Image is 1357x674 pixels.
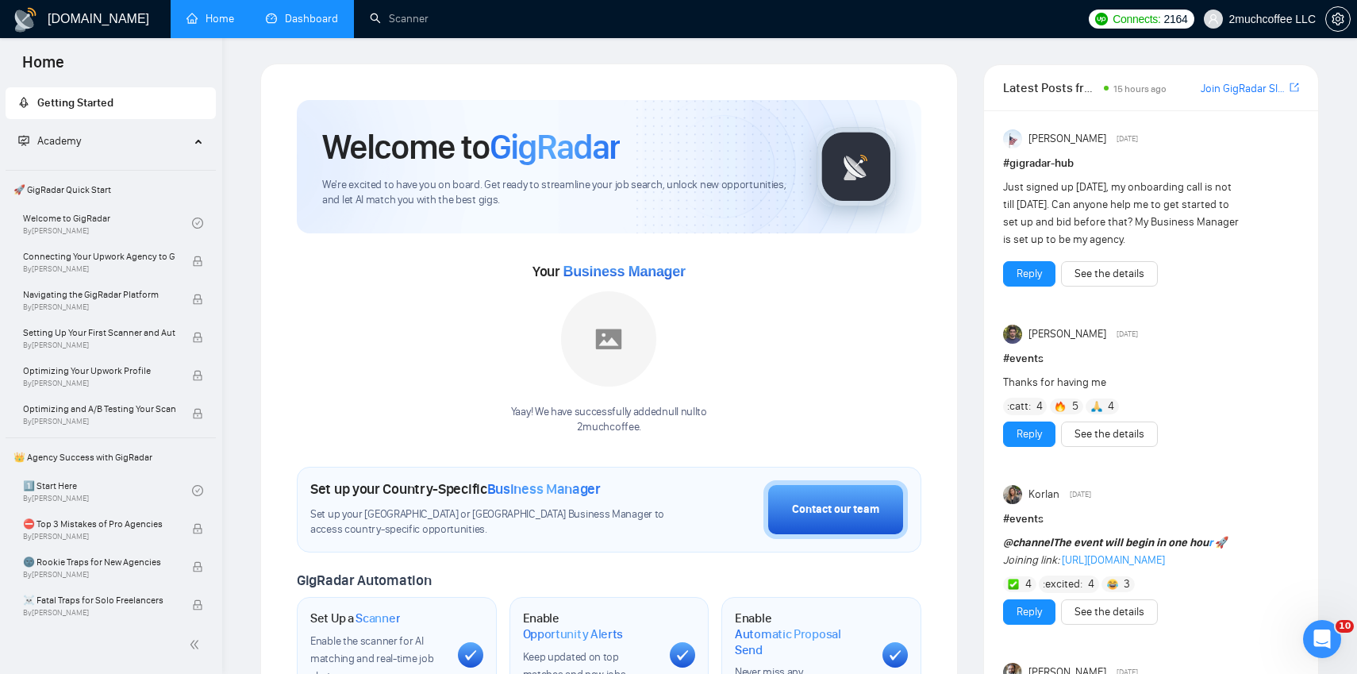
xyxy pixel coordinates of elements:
span: :catt: [1007,398,1031,415]
span: GigRadar [490,125,620,168]
h1: # events [1003,350,1299,368]
span: Opportunity Alerts [523,626,624,642]
span: Navigating the GigRadar Platform [23,287,175,302]
button: Reply [1003,599,1055,625]
img: 🙏 [1091,401,1102,412]
h1: Enable [735,610,870,657]
img: logo [13,7,38,33]
span: lock [192,408,203,419]
span: [DATE] [1117,327,1138,341]
span: user [1208,13,1219,25]
button: Reply [1003,261,1055,287]
div: Just signed up [DATE], my onboarding call is not till [DATE]. Can anyone help me to get started t... [1003,179,1240,248]
span: Set up your [GEOGRAPHIC_DATA] or [GEOGRAPHIC_DATA] Business Manager to access country-specific op... [310,507,669,537]
span: 🌚 Rookie Traps for New Agencies [23,554,175,570]
span: By [PERSON_NAME] [23,302,175,312]
span: Academy [18,134,81,148]
span: 🚀 [1215,536,1228,549]
a: See the details [1074,265,1144,283]
span: 15 hours ago [1113,83,1167,94]
span: Connects: [1113,10,1160,28]
div: Yaay! We have successfully added null null to [511,405,707,435]
span: [DATE] [1117,132,1138,146]
strong: The event will begin in one hou [1003,536,1213,549]
a: searchScanner [370,12,429,25]
span: Latest Posts from the GigRadar Community [1003,78,1099,98]
a: homeHome [186,12,234,25]
span: Your [532,263,686,280]
a: dashboardDashboard [266,12,338,25]
h1: Set Up a [310,610,400,626]
span: double-left [189,637,205,653]
span: 4 [1088,576,1094,592]
span: setting [1326,13,1350,25]
button: See the details [1061,422,1158,447]
span: 10 [1336,620,1354,633]
span: :excited: [1043,576,1082,593]
li: Getting Started [6,87,216,119]
span: @channel [1003,536,1053,549]
img: ✅ [1008,579,1019,590]
h1: # events [1003,510,1299,528]
a: 1️⃣ Start HereBy[PERSON_NAME] [23,473,192,508]
span: lock [192,370,203,381]
button: Contact our team [763,480,908,539]
span: 3 [1124,576,1130,592]
span: Korlan [1028,486,1059,503]
span: Automatic Proposal Send [735,626,870,657]
span: ☠️ Fatal Traps for Solo Freelancers [23,592,175,608]
a: [URL][DOMAIN_NAME] [1062,553,1165,567]
span: By [PERSON_NAME] [23,341,175,350]
span: 4 [1108,399,1114,414]
em: Joining link: [1003,553,1059,567]
a: See the details [1074,426,1144,443]
a: Reply [1017,603,1042,621]
span: [DATE] [1070,487,1091,502]
h1: Welcome to [322,125,620,168]
span: Business Manager [563,264,685,279]
button: See the details [1061,261,1158,287]
span: rocket [18,97,29,108]
span: By [PERSON_NAME] [23,532,175,541]
span: By [PERSON_NAME] [23,379,175,388]
span: 4 [1036,399,1043,414]
span: 4 [1025,576,1032,592]
img: Anisuzzaman Khan [1003,129,1022,148]
span: lock [192,599,203,610]
img: 😂 [1107,579,1118,590]
span: lock [192,561,203,572]
button: See the details [1061,599,1158,625]
span: lock [192,256,203,267]
span: ⛔ Top 3 Mistakes of Pro Agencies [23,516,175,532]
span: Setting Up Your First Scanner and Auto-Bidder [23,325,175,341]
span: Optimizing and A/B Testing Your Scanner for Better Results [23,401,175,417]
span: [PERSON_NAME] [1028,130,1106,148]
span: By [PERSON_NAME] [23,570,175,580]
span: Connecting Your Upwork Agency to GigRadar [23,248,175,264]
h1: Set up your Country-Specific [310,480,601,498]
span: Getting Started [37,96,113,110]
span: Scanner [356,610,400,626]
img: gigradar-logo.png [817,127,896,206]
h1: Enable [523,610,658,641]
img: upwork-logo.png [1095,13,1108,25]
span: 👑 Agency Success with GigRadar [7,441,214,473]
img: Korlan [1003,485,1022,504]
div: Contact our team [792,501,879,518]
span: 2164 [1164,10,1188,28]
img: Toby Fox-Mason [1003,325,1022,344]
span: export [1290,81,1299,94]
span: check-circle [192,485,203,496]
span: [PERSON_NAME] [1028,325,1106,343]
span: GigRadar Automation [297,572,431,589]
span: lock [192,332,203,343]
span: By [PERSON_NAME] [23,264,175,274]
span: fund-projection-screen [18,135,29,146]
a: r [1209,536,1213,549]
span: Business Manager [487,480,601,498]
span: Home [10,51,77,84]
button: Reply [1003,422,1055,447]
img: 🔥 [1055,401,1066,412]
img: placeholder.png [561,291,656,387]
span: 5 [1072,399,1078,414]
